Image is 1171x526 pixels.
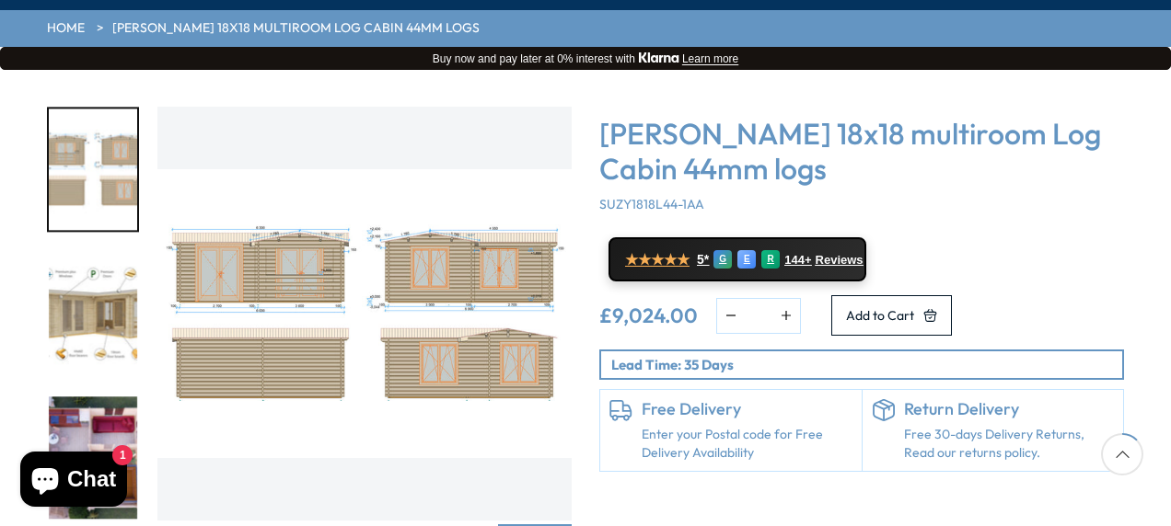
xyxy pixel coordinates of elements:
div: G [713,250,732,269]
h6: Free Delivery [642,399,852,419]
a: [PERSON_NAME] 18x18 multiroom Log Cabin 44mm logs [112,19,480,38]
h6: Return Delivery [904,399,1115,419]
img: Suzy3_2x6-2_5S31896-specification_5e208d22-2402-46f8-a035-e25c8becdf48_200x200.jpg [49,253,137,375]
img: Suzy3_2x6-2_5S31896-3_320c29eb-a9c1-4bc9-8106-708d0559d94e_200x200.jpg [49,396,137,519]
div: 5 / 7 [47,107,139,233]
div: 7 / 7 [47,394,139,520]
span: SUZY1818L44-1AA [599,196,704,212]
div: R [761,250,780,269]
button: Add to Cart [831,295,952,336]
ins: £9,024.00 [599,305,698,326]
img: Suzy3_2x6-2_5S31896-elevations_b67a65c6-cd6a-4bb4-bea4-cf1d5b0f92b6_200x200.jpg [49,109,137,231]
div: E [737,250,756,269]
a: Enter your Postal code for Free Delivery Availability [642,426,852,462]
p: Lead Time: 35 Days [611,355,1122,374]
span: ★★★★★ [625,251,690,269]
a: HOME [47,19,85,38]
a: ★★★★★ 5* G E R 144+ Reviews [609,237,866,281]
img: Shire Suzy 18x18 multiroom Log Cabin 44mm logs - Best Shed [157,107,572,520]
span: 144+ [784,253,811,268]
inbox-online-store-chat: Shopify online store chat [15,452,133,511]
h3: [PERSON_NAME] 18x18 multiroom Log Cabin 44mm logs [599,116,1124,187]
p: Free 30-days Delivery Returns, Read our returns policy. [904,426,1115,462]
span: Add to Cart [846,309,914,322]
div: 6 / 7 [47,251,139,377]
span: Reviews [816,253,864,268]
